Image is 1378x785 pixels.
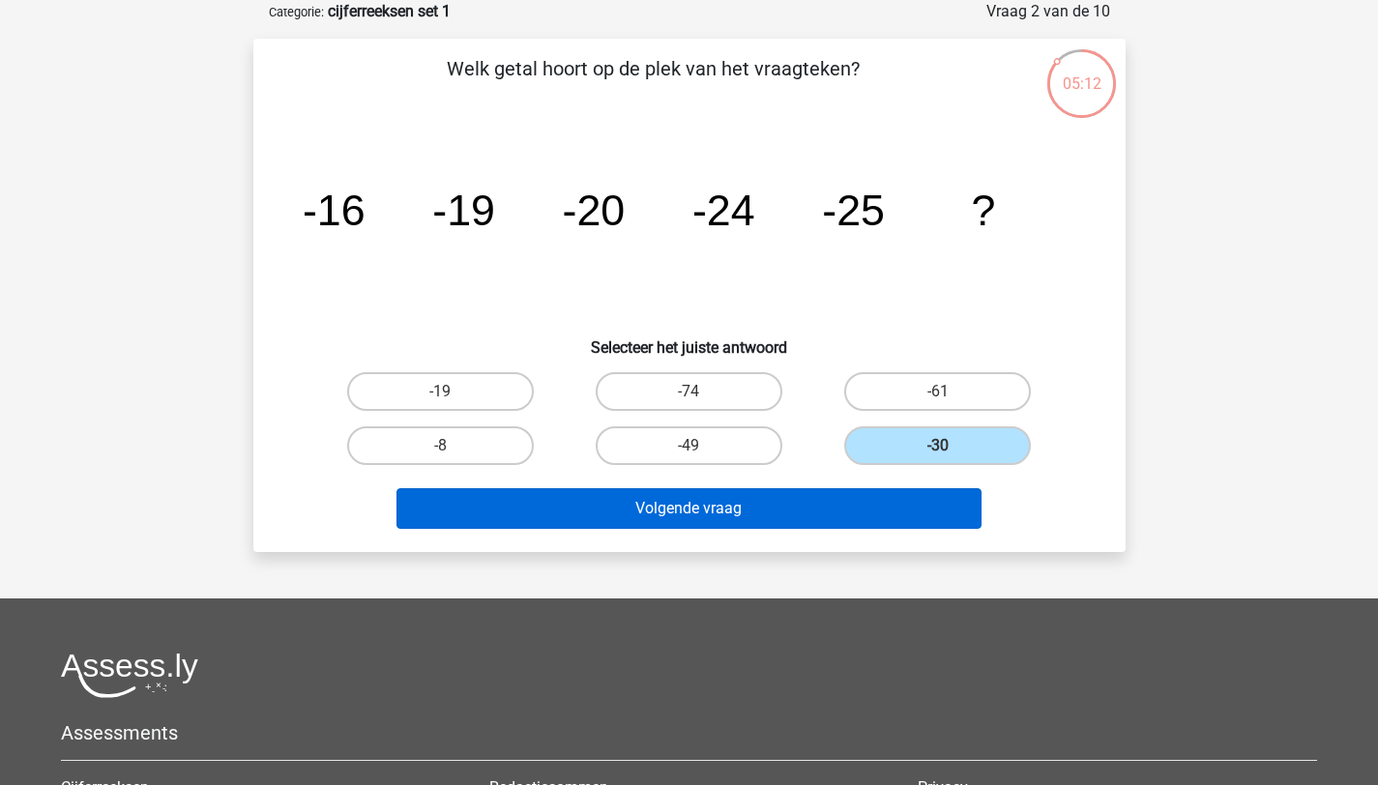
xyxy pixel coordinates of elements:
tspan: -16 [302,186,365,234]
small: Categorie: [269,5,324,19]
tspan: ? [971,186,995,234]
tspan: -24 [691,186,754,234]
tspan: -25 [822,186,885,234]
label: -61 [844,372,1031,411]
label: -74 [596,372,782,411]
p: Welk getal hoort op de plek van het vraagteken? [284,54,1022,112]
h6: Selecteer het juiste antwoord [284,323,1095,357]
tspan: -19 [432,186,495,234]
div: 05:12 [1045,47,1118,96]
img: Assessly logo [61,653,198,698]
button: Volgende vraag [396,488,982,529]
tspan: -20 [562,186,625,234]
strong: cijferreeksen set 1 [328,2,451,20]
label: -30 [844,426,1031,465]
label: -19 [347,372,534,411]
label: -8 [347,426,534,465]
h5: Assessments [61,721,1317,744]
label: -49 [596,426,782,465]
